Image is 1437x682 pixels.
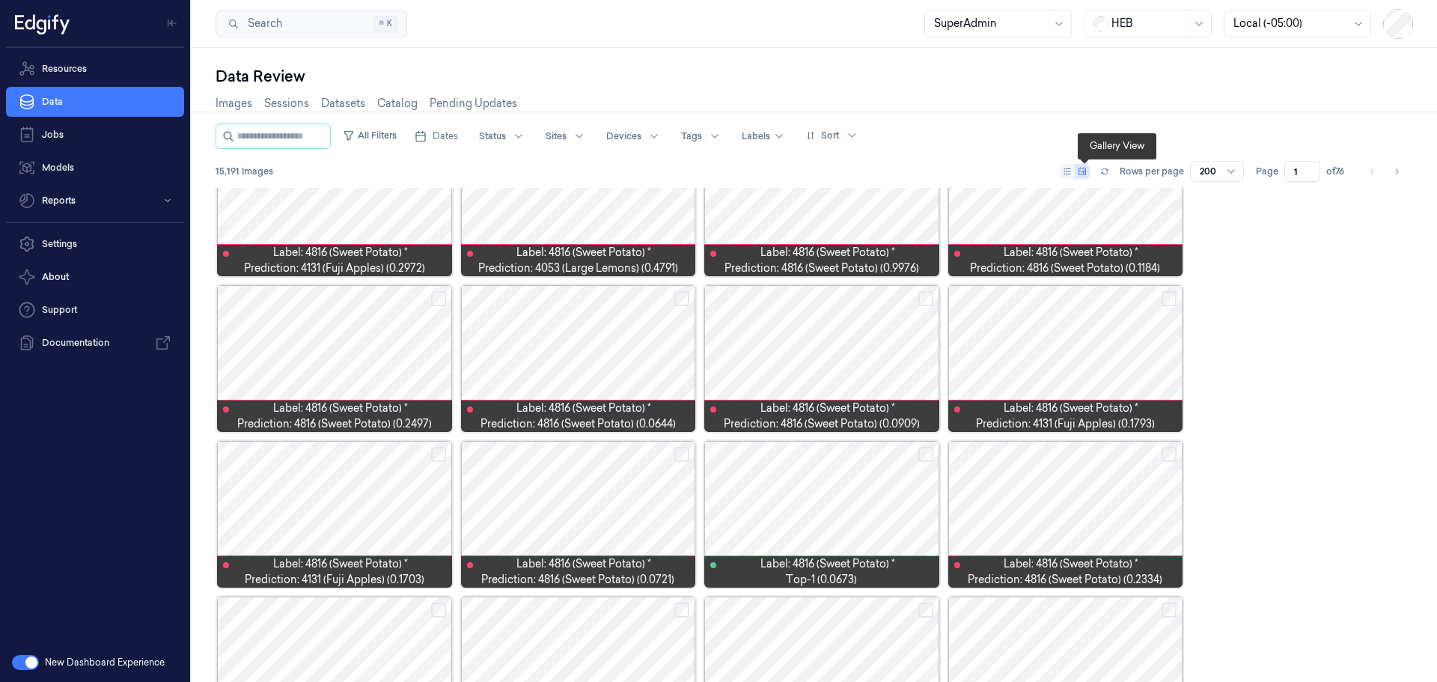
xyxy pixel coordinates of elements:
span: Prediction: 4816 (Sweet Potato) (0.0644) [480,416,676,432]
a: Resources [6,54,184,84]
button: Select row [918,447,933,462]
p: Rows per page [1120,165,1184,178]
button: Select row [918,603,933,618]
span: Label: 4816 (Sweet Potato) * [516,245,651,261]
span: Label: 4816 (Sweet Potato) * [760,556,895,572]
a: Documentation [6,328,184,358]
span: Prediction: 4816 (Sweet Potato) (0.9976) [724,261,919,276]
nav: pagination [1362,161,1407,182]
button: Select row [1162,603,1177,618]
span: Prediction: 4816 (Sweet Potato) (0.0909) [724,416,920,432]
button: Search⌘K [216,10,407,37]
a: Sessions [264,96,309,112]
span: top-1 (0.0673) [786,572,857,588]
span: Prediction: 4816 (Sweet Potato) (0.1184) [970,261,1160,276]
span: Label: 4816 (Sweet Potato) * [273,401,408,416]
button: Select row [674,291,689,306]
span: Dates [433,130,458,143]
button: All Filters [337,124,403,147]
span: Label: 4816 (Sweet Potato) * [273,556,408,572]
span: Label: 4816 (Sweet Potato) * [760,401,895,416]
button: Toggle Navigation [160,11,184,35]
button: Select row [431,603,446,618]
a: Models [6,153,184,183]
span: 15,191 Images [216,165,273,178]
span: Label: 4816 (Sweet Potato) * [1004,245,1138,261]
button: Select row [674,603,689,618]
a: Catalog [377,96,418,112]
button: Select row [1162,447,1177,462]
a: Data [6,87,184,117]
button: Select row [431,447,446,462]
span: Label: 4816 (Sweet Potato) * [273,245,408,261]
div: Data Review [216,66,1413,87]
button: Select row [1162,291,1177,306]
button: About [6,262,184,292]
button: Select row [918,291,933,306]
a: Settings [6,229,184,259]
span: Label: 4816 (Sweet Potato) * [516,401,651,416]
a: Jobs [6,120,184,150]
span: Prediction: 4131 (Fuji Apples) (0.1793) [976,416,1155,432]
span: of 76 [1326,165,1350,178]
span: Prediction: 4131 (Fuji Apples) (0.1703) [245,572,424,588]
span: Label: 4816 (Sweet Potato) * [1004,556,1138,572]
span: Prediction: 4816 (Sweet Potato) (0.0721) [481,572,674,588]
span: Search [242,16,282,31]
button: Go to next page [1386,161,1407,182]
span: Prediction: 4131 (Fuji Apples) (0.2972) [244,261,425,276]
a: Pending Updates [430,96,517,112]
span: Page [1256,165,1278,178]
button: Reports [6,186,184,216]
button: Select row [674,447,689,462]
span: Prediction: 4816 (Sweet Potato) (0.2334) [968,572,1162,588]
span: Label: 4816 (Sweet Potato) * [760,245,895,261]
a: Support [6,295,184,325]
span: Prediction: 4053 (Large Lemons) (0.4791) [478,261,678,276]
span: Prediction: 4816 (Sweet Potato) (0.2497) [237,416,432,432]
a: Datasets [321,96,365,112]
span: Label: 4816 (Sweet Potato) * [516,556,651,572]
a: Images [216,96,252,112]
button: Dates [409,124,464,148]
button: Select row [431,291,446,306]
span: Label: 4816 (Sweet Potato) * [1004,401,1138,416]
